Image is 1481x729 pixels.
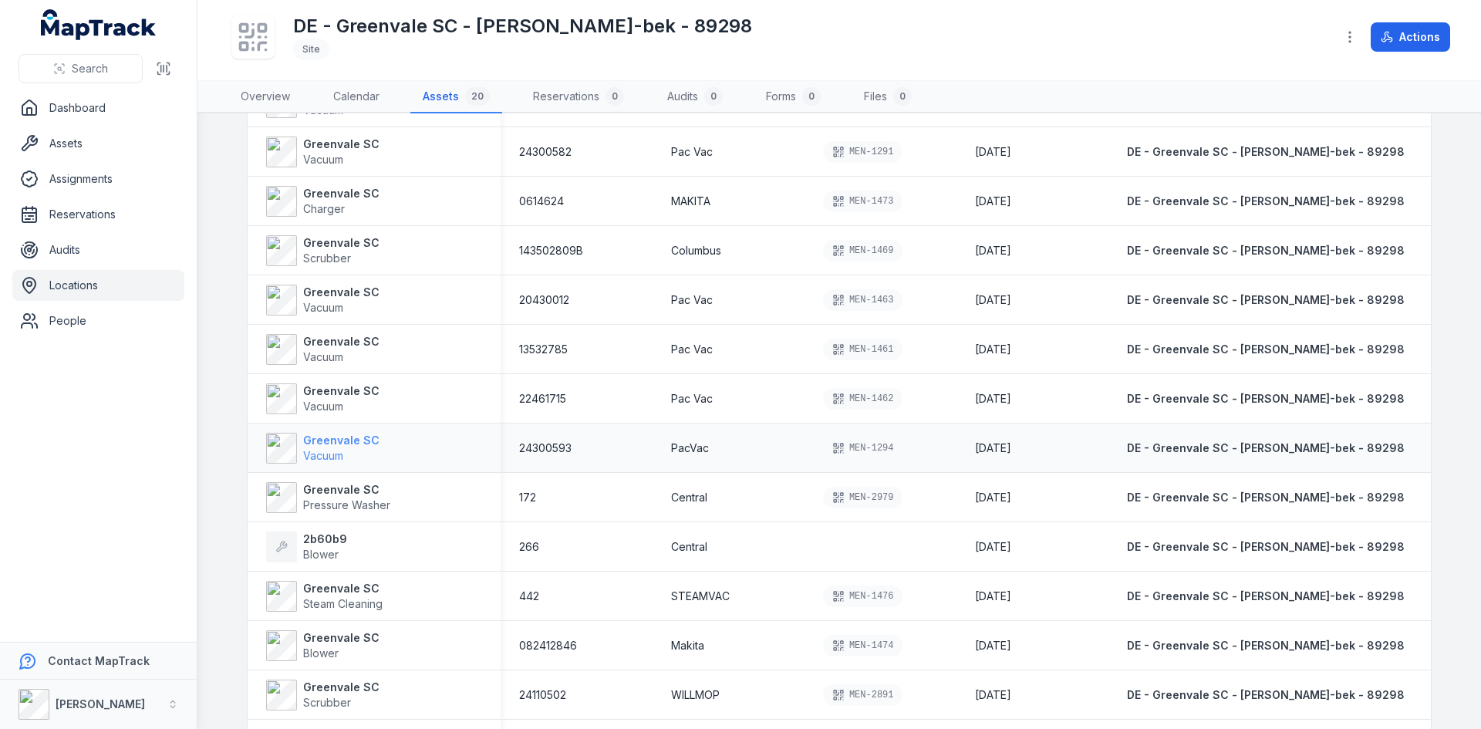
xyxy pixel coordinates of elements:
[823,141,903,163] div: MEN-1291
[975,391,1011,407] time: 2/5/2026, 11:25:00 AM
[303,186,380,201] strong: Greenvale SC
[293,14,752,39] h1: DE - Greenvale SC - [PERSON_NAME]-bek - 89298
[1127,392,1405,405] span: DE - Greenvale SC - [PERSON_NAME]-bek - 89298
[72,61,108,76] span: Search
[704,87,723,106] div: 0
[975,243,1011,258] time: 2/5/2026, 11:25:00 AM
[266,433,380,464] a: Greenvale SCVacuum
[303,630,380,646] strong: Greenvale SC
[671,539,707,555] span: Central
[671,440,709,456] span: PacVac
[12,270,184,301] a: Locations
[975,589,1011,604] time: 2/6/26, 10:25:00 AM
[823,289,903,311] div: MEN-1463
[519,292,569,308] span: 20430012
[303,301,343,314] span: Vacuum
[975,638,1011,653] time: 2/5/26, 10:25:00 AM
[1127,391,1405,407] a: DE - Greenvale SC - [PERSON_NAME]-bek - 89298
[655,81,735,113] a: Audits0
[1127,293,1405,306] span: DE - Greenvale SC - [PERSON_NAME]-bek - 89298
[823,191,903,212] div: MEN-1473
[303,680,380,695] strong: Greenvale SC
[975,292,1011,308] time: 2/5/2026, 11:25:00 AM
[519,391,566,407] span: 22461715
[303,498,390,511] span: Pressure Washer
[754,81,833,113] a: Forms0
[1127,589,1405,604] a: DE - Greenvale SC - [PERSON_NAME]-bek - 89298
[671,638,704,653] span: Makita
[303,400,343,413] span: Vacuum
[823,635,903,656] div: MEN-1474
[1127,441,1405,454] span: DE - Greenvale SC - [PERSON_NAME]-bek - 89298
[519,687,566,703] span: 24110502
[852,81,924,113] a: Files0
[303,433,380,448] strong: Greenvale SC
[303,482,390,498] strong: Greenvale SC
[293,39,329,60] div: Site
[48,654,150,667] strong: Contact MapTrack
[303,137,380,152] strong: Greenvale SC
[12,164,184,194] a: Assignments
[303,350,343,363] span: Vacuum
[975,441,1011,454] span: [DATE]
[410,81,502,113] a: Assets20
[1127,589,1405,602] span: DE - Greenvale SC - [PERSON_NAME]-bek - 89298
[671,292,713,308] span: Pac Vac
[606,87,624,106] div: 0
[303,153,343,166] span: Vacuum
[1127,144,1405,160] a: DE - Greenvale SC - [PERSON_NAME]-bek - 89298
[303,581,383,596] strong: Greenvale SC
[1127,688,1405,701] span: DE - Greenvale SC - [PERSON_NAME]-bek - 89298
[671,342,713,357] span: Pac Vac
[303,285,380,300] strong: Greenvale SC
[975,293,1011,306] span: [DATE]
[303,202,345,215] span: Charger
[266,235,380,266] a: Greenvale SCScrubber
[519,539,539,555] span: 266
[321,81,392,113] a: Calendar
[519,440,572,456] span: 24300593
[519,342,568,357] span: 13532785
[519,638,577,653] span: 082412846
[266,383,380,414] a: Greenvale SCVacuum
[266,680,380,710] a: Greenvale SCScrubber
[521,81,636,113] a: Reservations0
[671,194,710,209] span: MAKITA
[1127,145,1405,158] span: DE - Greenvale SC - [PERSON_NAME]-bek - 89298
[1127,540,1405,553] span: DE - Greenvale SC - [PERSON_NAME]-bek - 89298
[303,449,343,462] span: Vacuum
[975,491,1011,504] span: [DATE]
[975,540,1011,553] span: [DATE]
[56,697,145,710] strong: [PERSON_NAME]
[975,144,1011,160] time: 2/5/2026, 12:00:00 AM
[519,243,583,258] span: 143502809B
[1127,292,1405,308] a: DE - Greenvale SC - [PERSON_NAME]-bek - 89298
[519,490,536,505] span: 172
[975,244,1011,257] span: [DATE]
[12,128,184,159] a: Assets
[975,589,1011,602] span: [DATE]
[266,630,380,661] a: Greenvale SCBlower
[41,9,157,40] a: MapTrack
[1127,244,1405,257] span: DE - Greenvale SC - [PERSON_NAME]-bek - 89298
[823,586,903,607] div: MEN-1476
[823,240,903,262] div: MEN-1469
[266,581,383,612] a: Greenvale SCSteam Cleaning
[228,81,302,113] a: Overview
[266,482,390,513] a: Greenvale SCPressure Washer
[465,87,490,106] div: 20
[1127,343,1405,356] span: DE - Greenvale SC - [PERSON_NAME]-bek - 89298
[12,93,184,123] a: Dashboard
[303,235,380,251] strong: Greenvale SC
[893,87,912,106] div: 0
[975,343,1011,356] span: [DATE]
[303,548,339,561] span: Blower
[12,199,184,230] a: Reservations
[1127,639,1405,652] span: DE - Greenvale SC - [PERSON_NAME]-bek - 89298
[975,688,1011,701] span: [DATE]
[303,383,380,399] strong: Greenvale SC
[975,539,1011,555] time: 6/19/2025, 10:00:00 AM
[823,487,903,508] div: MEN-2979
[1127,539,1405,555] a: DE - Greenvale SC - [PERSON_NAME]-bek - 89298
[1127,440,1405,456] a: DE - Greenvale SC - [PERSON_NAME]-bek - 89298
